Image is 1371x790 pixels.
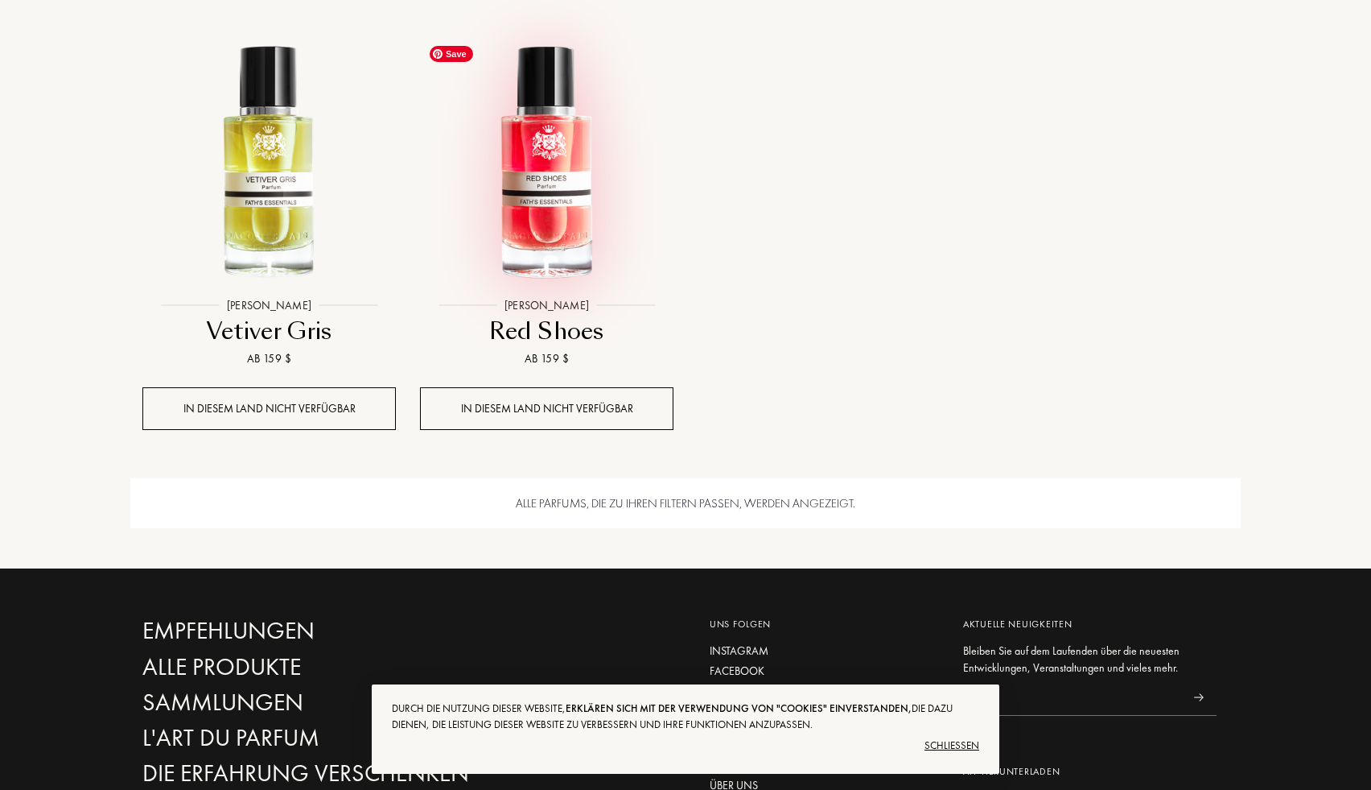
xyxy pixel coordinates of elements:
[144,38,394,288] img: Vetiver Gris Jacques Fath
[566,701,912,715] span: erklären sich mit der Verwendung von "Cookies" einverstanden,
[142,653,488,681] a: Alle Produkte
[142,617,488,645] a: Empfehlungen
[710,683,939,700] a: Blog
[426,350,667,367] div: Ab 159 $
[710,663,939,680] a: Facebook
[420,387,673,430] div: In diesem Land nicht verfügbar
[710,643,939,660] a: Instagram
[430,46,473,62] span: Save
[142,759,488,788] a: Die Erfahrung verschenken
[963,764,1217,779] div: App herunterladen
[1193,693,1204,701] img: news_send.svg
[420,20,673,387] a: Red Shoes Jacques Fath[PERSON_NAME]Red ShoesAb 159 $
[392,701,979,733] div: Durch die Nutzung dieser Website, die dazu dienen, die Leistung dieser Website zu verbessern und ...
[392,733,979,759] div: Schließen
[963,617,1217,631] div: Aktuelle Neuigkeiten
[130,478,1241,529] div: Alle Parfums, die zu Ihren Filtern passen, werden angezeigt.
[422,38,672,288] img: Red Shoes Jacques Fath
[142,724,488,752] a: L'Art du Parfum
[142,387,396,430] div: In diesem Land nicht verfügbar
[710,617,939,631] div: Uns folgen
[149,350,389,367] div: Ab 159 $
[142,20,396,387] a: Vetiver Gris Jacques Fath[PERSON_NAME]Vetiver GrisAb 159 $
[142,689,488,717] a: Sammlungen
[963,680,1180,716] input: Email
[963,643,1217,676] div: Bleiben Sie auf dem Laufenden über die neuesten Entwicklungen, Veranstaltungen und vieles mehr.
